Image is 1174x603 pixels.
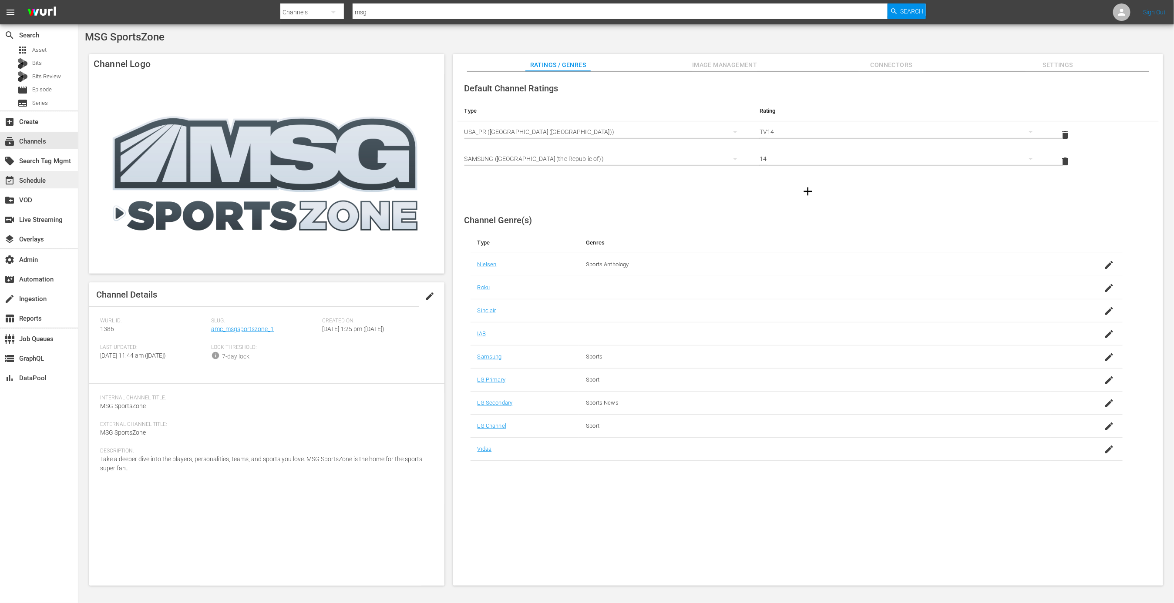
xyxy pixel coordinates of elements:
[32,85,52,94] span: Episode
[478,284,490,291] a: Roku
[322,325,384,332] span: [DATE] 1:25 pm ([DATE])
[1055,124,1076,145] button: delete
[4,334,15,344] span: Job Queues
[1143,9,1166,16] a: Sign Out
[89,74,444,274] img: MSG SportsZone
[1060,130,1071,140] span: delete
[464,215,532,225] span: Channel Genre(s)
[4,313,15,324] span: Reports
[4,175,15,186] span: Schedule
[4,353,15,364] span: GraphQL
[85,31,165,43] span: MSG SportsZone
[100,344,207,351] span: Last Updated:
[478,446,492,452] a: Vidaa
[100,325,114,332] span: 1386
[478,353,502,360] a: Samsung
[100,352,166,359] span: [DATE] 11:44 am ([DATE])
[211,318,318,325] span: Slug:
[579,232,1050,253] th: Genres
[100,429,146,436] span: MSG SportsZone
[4,30,15,40] span: Search
[100,402,146,409] span: MSG SportsZone
[4,234,15,245] span: Overlays
[478,399,513,406] a: LG Secondary
[1060,156,1071,167] span: delete
[4,373,15,383] span: DataPool
[211,325,274,332] a: amc_msgsportszone_1
[32,72,61,81] span: Bits Review
[464,147,746,171] div: SAMSUNG ([GEOGRAPHIC_DATA] (the Republic of))
[17,58,28,69] div: Bits
[525,60,591,70] span: Ratings / Genres
[100,395,429,402] span: Internal Channel Title:
[17,45,28,55] span: Asset
[32,46,47,54] span: Asset
[478,376,505,383] a: LG Primary
[419,286,440,307] button: edit
[17,71,28,82] div: Bits Review
[464,120,746,144] div: USA_PR ([GEOGRAPHIC_DATA] ([GEOGRAPHIC_DATA]))
[457,100,1159,175] table: simple table
[4,195,15,205] span: VOD
[471,232,579,253] th: Type
[478,330,486,337] a: IAB
[478,307,496,314] a: Sinclair
[17,98,28,108] span: Series
[478,261,497,268] a: Nielsen
[457,100,753,121] th: Type
[4,294,15,304] span: Ingestion
[4,274,15,285] span: Automation
[100,421,429,428] span: External Channel Title:
[21,2,63,23] img: ans4CAIJ8jUAAAAAAAAAAAAAAAAAAAAAAAAgQb4GAAAAAAAAAAAAAAAAAAAAAAAAJMjXAAAAAAAAAAAAAAAAAAAAAAAAgAT5G...
[464,83,558,94] span: Default Channel Ratings
[322,318,429,325] span: Created On:
[222,352,249,361] div: 7-day lock
[5,7,16,17] span: menu
[96,289,157,300] span: Channel Details
[760,120,1041,144] div: TV14
[760,147,1041,171] div: 14
[100,318,207,325] span: Wurl ID:
[32,99,48,107] span: Series
[1026,60,1091,70] span: Settings
[692,60,757,70] span: Image Management
[424,291,435,301] span: edit
[211,344,318,351] span: Lock Threshold:
[17,85,28,95] span: Episode
[4,214,15,225] span: Live Streaming
[859,60,924,70] span: Connectors
[4,156,15,166] span: Search Tag Mgmt
[901,3,924,19] span: Search
[4,136,15,147] span: Channels
[4,255,15,265] span: Admin
[753,100,1048,121] th: Rating
[100,456,422,472] span: Take a deeper dive into the players, personalities, teams, and sports you love. MSG SportsZone is...
[478,422,506,429] a: LG Channel
[89,54,444,74] h4: Channel Logo
[32,59,42,67] span: Bits
[211,351,220,360] span: info
[888,3,926,19] button: Search
[1055,151,1076,172] button: delete
[100,448,429,455] span: Description:
[4,117,15,127] span: Create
